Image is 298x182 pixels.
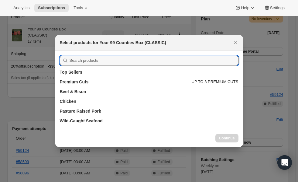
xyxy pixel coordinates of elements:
[13,5,29,10] span: Analytics
[34,4,69,12] button: Subscriptions
[277,155,292,170] div: Open Intercom Messenger
[60,89,86,95] h3: Beef & Bison
[60,79,89,85] h3: Premium Cuts
[192,79,238,85] p: UP TO 3 PREMIUM CUTS
[60,108,101,114] h3: Pasture Raised Pork
[60,40,166,46] h2: Select products for Your 99 Counties Box (CLASSIC)
[260,4,288,12] button: Settings
[70,4,93,12] button: Tools
[60,118,103,124] h3: Wild-Caught Seafood
[241,5,249,10] span: Help
[231,38,240,47] button: Close
[231,4,259,12] button: Help
[74,5,83,10] span: Tools
[70,56,238,65] input: Search products
[60,98,76,104] h3: Chicken
[10,4,33,12] button: Analytics
[270,5,285,10] span: Settings
[60,69,82,75] h3: Top Sellers
[38,5,65,10] span: Subscriptions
